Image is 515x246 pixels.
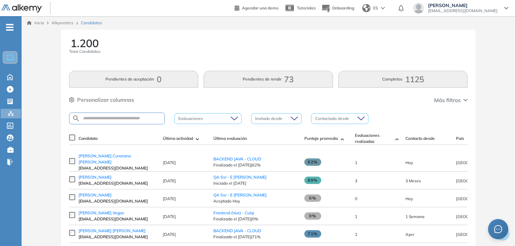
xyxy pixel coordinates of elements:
[213,228,261,233] a: BACKEND JAVA - CLOUD
[213,192,267,197] a: QA Ssr - E [PERSON_NAME]
[79,228,156,234] a: [PERSON_NAME] [PERSON_NAME]
[381,7,385,9] img: arrow
[213,156,261,161] a: BACKEND JAVA - CLOUD
[456,232,498,237] span: [GEOGRAPHIC_DATA]
[395,138,399,140] img: [missing "en.ARROW_ALT" translation]
[405,196,413,201] span: 18-sep-2025
[434,96,461,104] span: Más filtros
[69,49,100,55] span: Total Candidatos
[79,153,131,164] span: [PERSON_NAME] Cunorana [PERSON_NAME]
[52,20,73,25] span: Alkymetrics
[79,228,146,233] span: [PERSON_NAME] [PERSON_NAME]
[297,5,316,10] span: Tutoriales
[235,3,278,11] a: Agendar una demo
[213,234,298,240] span: Finalizado el [DATE] | 71%
[79,192,112,197] span: [PERSON_NAME]
[79,180,156,186] span: [EMAIL_ADDRESS][DOMAIN_NAME]
[79,234,156,240] span: [EMAIL_ADDRESS][DOMAIN_NAME]
[405,178,421,183] span: 19-may-2025
[81,20,102,26] span: Candidatos
[163,232,176,237] span: [DATE]
[304,230,321,238] span: 71%
[70,38,99,49] span: 1.200
[456,196,498,201] span: [GEOGRAPHIC_DATA]
[79,216,156,222] span: [EMAIL_ADDRESS][DOMAIN_NAME]
[163,178,176,183] span: [DATE]
[355,160,357,165] span: 1
[163,214,176,219] span: [DATE]
[456,214,498,219] span: [GEOGRAPHIC_DATA]
[72,114,80,123] img: SEARCH_ALT
[456,135,464,142] span: País
[79,165,156,171] span: [EMAIL_ADDRESS][DOMAIN_NAME]
[355,178,357,183] span: 3
[341,138,344,140] img: [missing "en.ARROW_ALT" translation]
[213,162,298,168] span: Finalizado el [DATE] | 62%
[79,135,98,142] span: Candidato
[79,210,124,215] span: [PERSON_NAME] Vegas
[79,192,156,198] a: [PERSON_NAME]
[69,96,134,104] button: Personalizar columnas
[428,8,497,13] span: [EMAIL_ADDRESS][DOMAIN_NAME]
[373,5,378,11] span: ES
[355,196,357,201] span: 0
[304,177,321,184] span: 89%
[27,20,44,26] a: Inicio
[213,180,298,186] span: Iniciado el [DATE]
[213,175,267,180] a: QA Ssr - E [PERSON_NAME]
[355,232,357,237] span: 1
[321,1,354,16] button: Onboarding
[355,214,357,219] span: 1
[405,135,435,142] span: Contacto desde
[456,160,498,165] span: [GEOGRAPHIC_DATA]
[196,138,199,140] img: [missing "en.ARROW_ALT" translation]
[1,4,42,13] img: Logo
[304,158,321,166] span: 62%
[242,5,278,10] span: Agendar una demo
[213,198,298,204] span: Aceptado Hoy
[79,175,112,180] span: [PERSON_NAME]
[355,132,393,145] span: Evaluaciones realizadas
[213,210,254,215] a: Frontend (Vue) - Culqi
[6,27,13,28] i: -
[163,196,176,201] span: [DATE]
[304,194,321,202] span: 0%
[434,96,467,104] button: Más filtros
[405,232,414,237] span: 17-sep-2025
[405,214,424,219] span: 10-sep-2025
[79,153,156,165] a: [PERSON_NAME] Cunorana [PERSON_NAME]
[213,135,247,142] span: Última evaluación
[79,210,156,216] a: [PERSON_NAME] Vegas
[428,3,497,8] span: [PERSON_NAME]
[163,160,176,165] span: [DATE]
[79,198,156,204] span: [EMAIL_ADDRESS][DOMAIN_NAME]
[163,135,193,142] span: Última actividad
[79,174,156,180] a: [PERSON_NAME]
[362,4,370,12] img: world
[69,71,199,88] button: Pendientes de aceptación0
[77,96,134,104] span: Personalizar columnas
[304,135,338,142] span: Puntaje promedio
[213,216,298,222] span: Finalizado el [DATE] | 0%
[494,225,502,233] span: message
[405,160,413,165] span: 18-sep-2025
[456,178,498,183] span: [GEOGRAPHIC_DATA]
[304,212,321,220] span: 0%
[204,71,333,88] button: Pendientes de rendir73
[338,71,468,88] button: Completos1125
[332,5,354,10] span: Onboarding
